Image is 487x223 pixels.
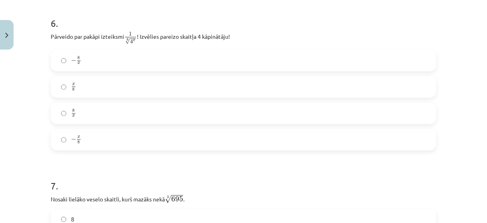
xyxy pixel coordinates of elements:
[51,166,436,191] h1: 7 .
[130,40,133,44] span: 4
[71,137,76,142] span: −
[77,56,80,60] span: 8
[71,58,76,63] span: −
[125,38,130,44] span: √
[171,196,183,202] span: 695
[51,4,436,28] h1: 6 .
[77,141,80,144] span: 8
[77,62,80,65] span: x
[133,39,135,41] span: x
[51,31,436,45] p: Pārveido par pakāpi izteiksmi ! Izvēlies pareizo skaitļa 4 kāpinātāju!
[129,32,132,36] span: 1
[61,217,66,222] input: 8
[72,109,75,112] span: 8
[72,115,75,117] span: x
[72,83,75,86] span: x
[165,195,171,203] span: √
[51,193,436,204] p: Nosaki lielāko veselo skaitli, kurš mazāks nekā .
[77,136,80,138] span: x
[5,33,8,38] img: icon-close-lesson-0947bae3869378f0d4975bcd49f059093ad1ed9edebbc8119c70593378902aed.svg
[72,88,75,92] span: 8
